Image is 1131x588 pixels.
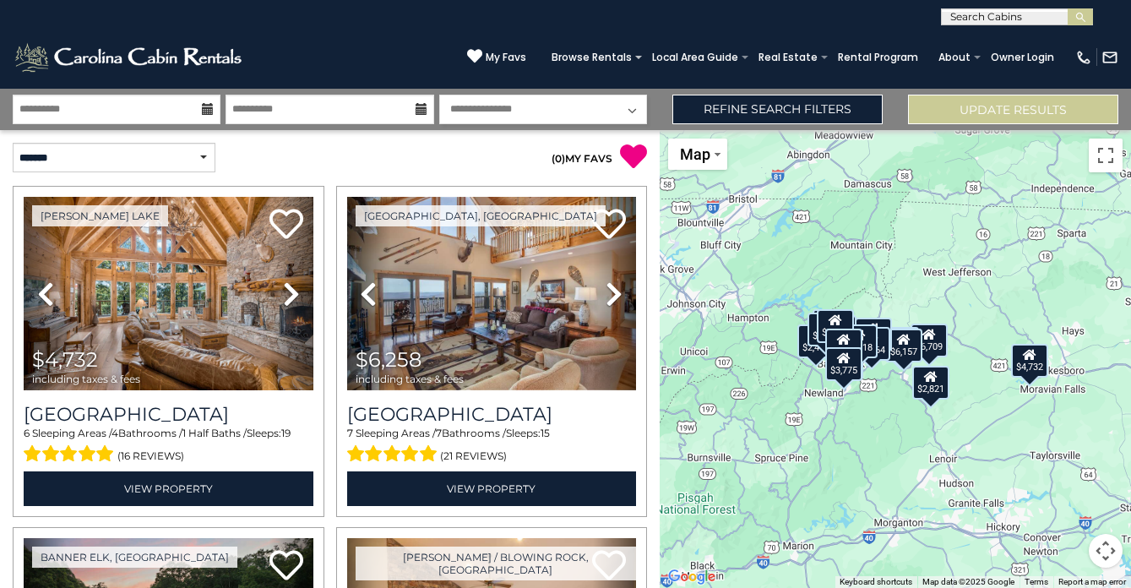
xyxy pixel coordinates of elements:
[24,403,313,426] h3: Lake Haven Lodge
[664,566,720,588] a: Open this area in Google Maps (opens a new window)
[24,426,313,466] div: Sleeping Areas / Bathrooms / Sleeps:
[269,548,303,585] a: Add to favorites
[111,427,118,439] span: 4
[269,207,303,243] a: Add to favorites
[913,366,950,400] div: $2,821
[807,313,845,346] div: $7,749
[347,471,637,506] a: View Property
[436,427,442,439] span: 7
[356,373,464,384] span: including taxes & fees
[1101,49,1118,66] img: mail-regular-white.png
[1089,534,1123,568] button: Map camera controls
[840,576,912,588] button: Keyboard shortcuts
[680,145,710,163] span: Map
[1075,49,1092,66] img: phone-regular-white.png
[32,347,98,372] span: $4,732
[855,318,892,351] div: $3,664
[32,547,237,568] a: Banner Elk, [GEOGRAPHIC_DATA]
[356,205,606,226] a: [GEOGRAPHIC_DATA], [GEOGRAPHIC_DATA]
[825,329,862,362] div: $4,515
[347,403,637,426] a: [GEOGRAPHIC_DATA]
[356,547,637,580] a: [PERSON_NAME] / Blowing Rock, [GEOGRAPHIC_DATA]
[885,329,922,362] div: $6,157
[592,207,626,243] a: Add to favorites
[1025,577,1048,586] a: Terms (opens in new tab)
[24,197,313,390] img: thumbnail_163277924.jpeg
[347,427,353,439] span: 7
[24,471,313,506] a: View Property
[182,427,247,439] span: 1 Half Baths /
[982,46,1063,69] a: Owner Login
[347,197,637,390] img: thumbnail_163268257.jpeg
[356,347,421,372] span: $6,258
[552,152,612,165] a: (0)MY FAVS
[1089,139,1123,172] button: Toggle fullscreen view
[24,427,30,439] span: 6
[644,46,747,69] a: Local Area Guide
[750,46,826,69] a: Real Estate
[668,139,727,170] button: Change map style
[817,309,854,343] div: $4,237
[117,445,184,467] span: (16 reviews)
[825,347,862,381] div: $3,775
[1058,577,1126,586] a: Report a map error
[797,324,835,358] div: $2,441
[486,50,526,65] span: My Favs
[664,566,720,588] img: Google
[541,427,550,439] span: 15
[922,577,1014,586] span: Map data ©2025 Google
[467,48,526,66] a: My Favs
[347,426,637,466] div: Sleeping Areas / Bathrooms / Sleeps:
[32,205,168,226] a: [PERSON_NAME] Lake
[543,46,640,69] a: Browse Rentals
[840,324,878,358] div: $6,118
[24,403,313,426] a: [GEOGRAPHIC_DATA]
[281,427,291,439] span: 19
[1011,344,1048,378] div: $4,732
[555,152,562,165] span: 0
[882,327,919,361] div: $3,548
[911,324,948,357] div: $6,709
[347,403,637,426] h3: Southern Star Lodge
[930,46,979,69] a: About
[908,95,1118,124] button: Update Results
[829,46,927,69] a: Rental Program
[32,373,140,384] span: including taxes & fees
[672,95,883,124] a: Refine Search Filters
[440,445,507,467] span: (21 reviews)
[552,152,565,165] span: ( )
[13,41,247,74] img: White-1-2.png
